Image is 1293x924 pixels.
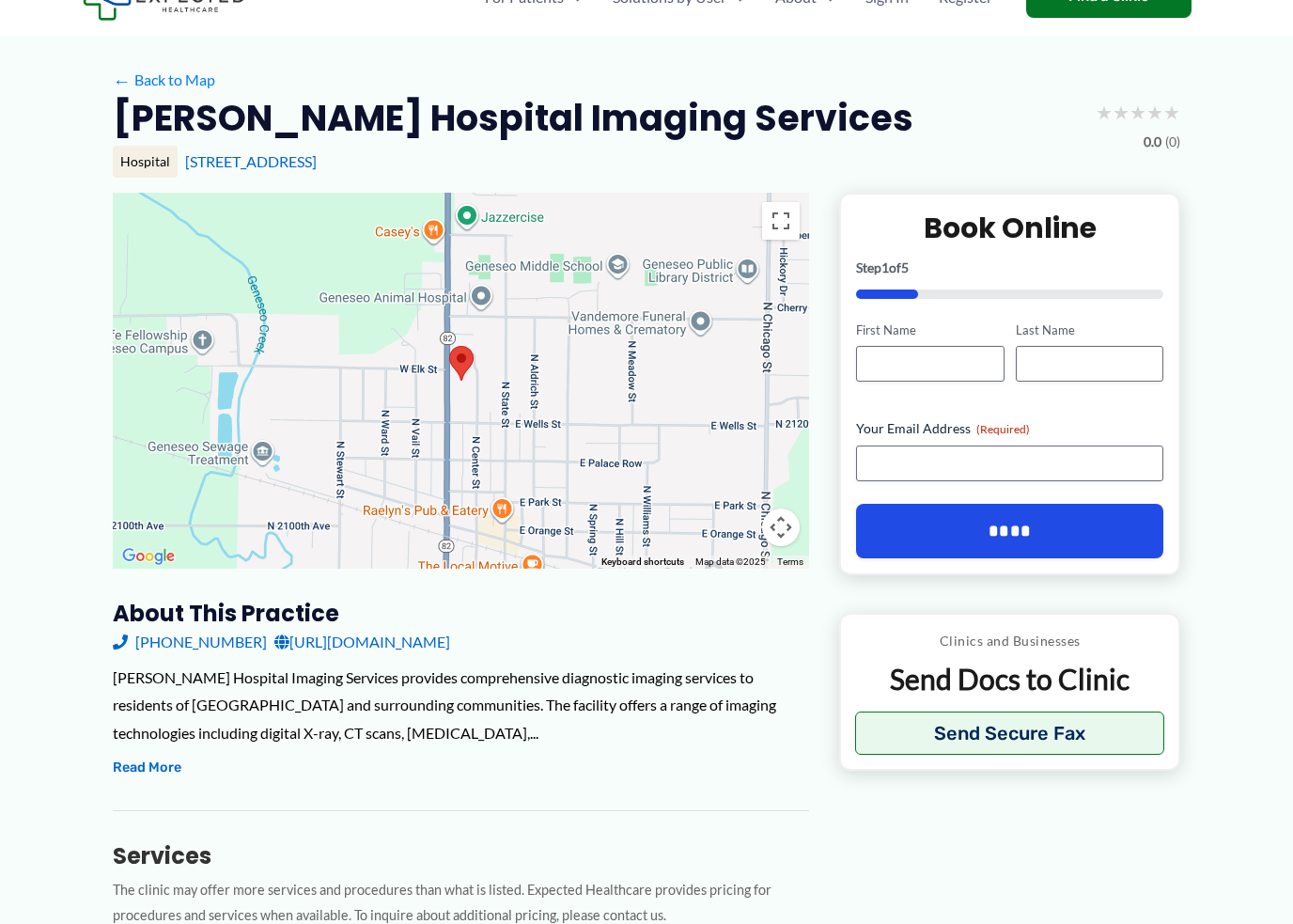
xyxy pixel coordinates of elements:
a: Open this area in Google Maps (opens a new window) [117,544,179,569]
h3: About this practice [113,599,809,628]
button: Send Secure Fax [855,712,1164,755]
img: Google [117,544,179,569]
span: ★ [1163,95,1180,130]
div: Hospital [113,146,178,178]
label: First Name [856,321,1004,339]
div: [PERSON_NAME] Hospital Imaging Services provides comprehensive diagnostic imaging services to res... [113,664,809,747]
button: Map camera controls [762,509,800,546]
span: 5 [901,259,909,275]
a: [STREET_ADDRESS] [185,152,317,170]
a: [PHONE_NUMBER] [113,628,267,656]
button: Toggle fullscreen view [762,202,800,240]
button: Keyboard shortcuts [601,556,684,569]
h2: Book Online [856,210,1163,246]
p: Clinics and Businesses [855,629,1164,653]
span: ★ [1096,95,1113,130]
button: Read More [113,757,181,779]
label: Your Email Address [856,419,1163,438]
span: (Required) [976,422,1030,436]
p: Send Docs to Clinic [855,661,1164,697]
span: ★ [1129,95,1146,130]
p: Step of [856,261,1163,274]
h2: [PERSON_NAME] Hospital Imaging Services [113,95,913,141]
span: ← [113,71,131,89]
span: 0.0 [1144,130,1161,154]
a: [URL][DOMAIN_NAME] [274,628,450,656]
a: ←Back to Map [113,66,215,94]
span: (0) [1165,130,1180,154]
span: ★ [1146,95,1163,130]
label: Last Name [1016,321,1163,339]
h3: Services [113,841,809,870]
span: ★ [1113,95,1129,130]
a: Terms [777,556,803,567]
span: Map data ©2025 [695,556,766,567]
span: 1 [881,259,889,275]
